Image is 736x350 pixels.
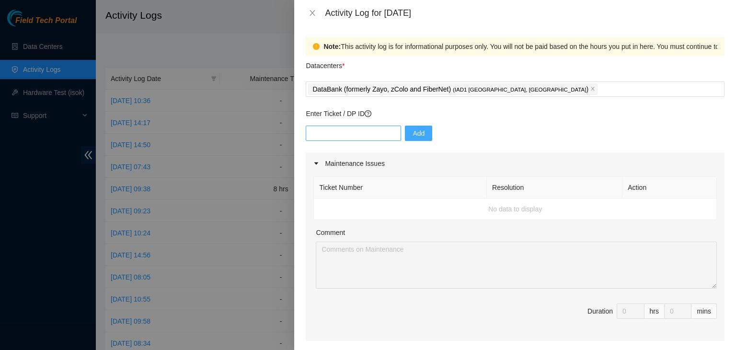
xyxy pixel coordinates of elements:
[313,161,319,166] span: caret-right
[691,303,717,319] div: mins
[487,177,622,198] th: Resolution
[316,227,345,238] label: Comment
[644,303,665,319] div: hrs
[405,126,432,141] button: Add
[622,177,717,198] th: Action
[306,9,319,18] button: Close
[309,9,316,17] span: close
[313,43,320,50] span: exclamation-circle
[314,198,717,220] td: No data to display
[365,110,371,117] span: question-circle
[314,177,487,198] th: Ticket Number
[306,152,724,175] div: Maintenance Issues
[306,56,345,71] p: Datacenters
[323,41,341,52] strong: Note:
[325,8,724,18] div: Activity Log for [DATE]
[316,242,717,289] textarea: Comment
[453,87,586,93] span: ( IAD1 [GEOGRAPHIC_DATA], [GEOGRAPHIC_DATA]
[590,86,595,92] span: close
[312,84,588,95] p: DataBank (formerly Zayo, zColo and FiberNet) )
[306,108,724,119] p: Enter Ticket / DP ID
[413,128,425,139] span: Add
[587,306,613,316] div: Duration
